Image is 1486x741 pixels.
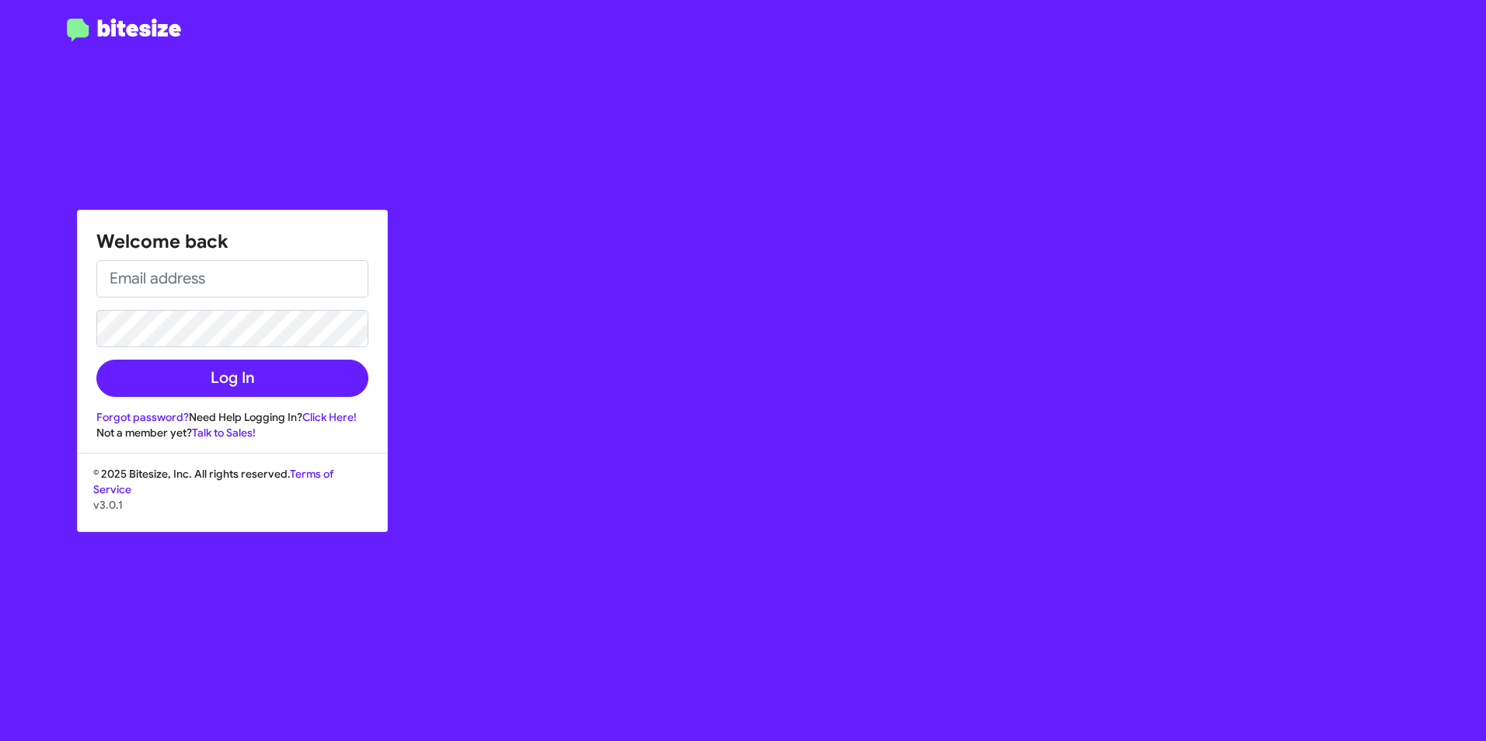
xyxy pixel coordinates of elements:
a: Terms of Service [93,467,333,496]
div: Not a member yet? [96,425,368,440]
div: © 2025 Bitesize, Inc. All rights reserved. [78,466,387,531]
h1: Welcome back [96,229,368,254]
button: Log In [96,360,368,397]
p: v3.0.1 [93,497,371,513]
a: Click Here! [302,410,357,424]
a: Forgot password? [96,410,189,424]
div: Need Help Logging In? [96,409,368,425]
input: Email address [96,260,368,297]
a: Talk to Sales! [192,426,256,440]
